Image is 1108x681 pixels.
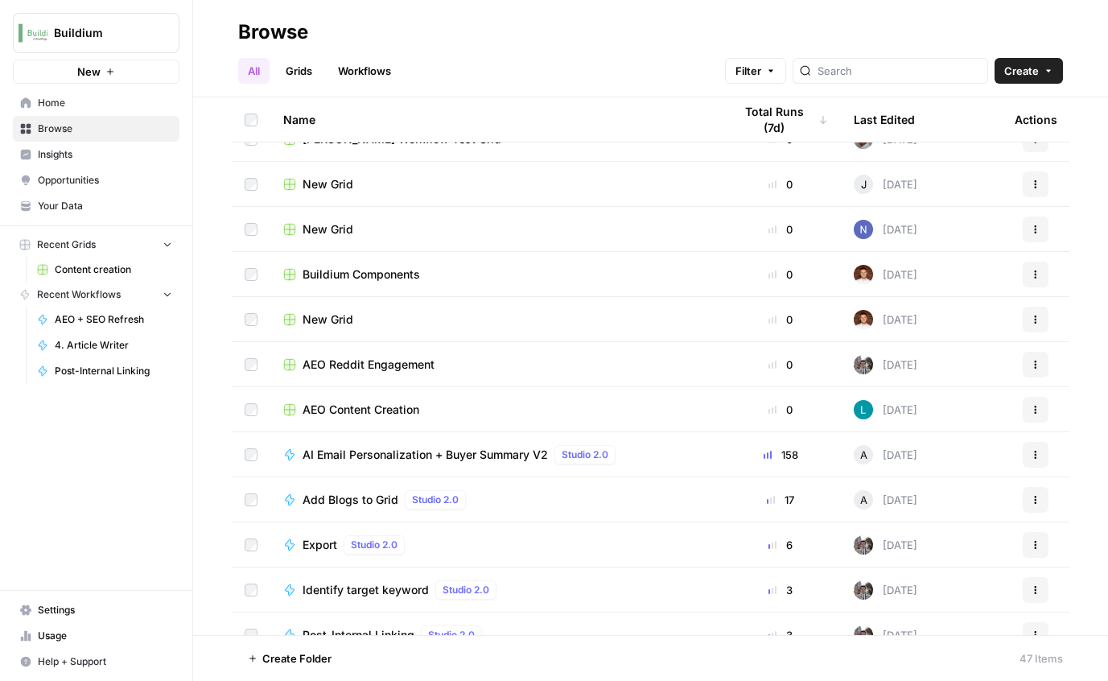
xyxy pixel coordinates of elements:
[283,266,707,283] a: Buildium Components
[283,312,707,328] a: New Grid
[30,358,179,384] a: Post-Internal Linking
[238,646,341,671] button: Create Folder
[303,357,435,373] span: AEO Reddit Engagement
[860,447,867,463] span: A
[854,535,873,555] img: a2mlt6f1nb2jhzcjxsuraj5rj4vi
[443,583,489,597] span: Studio 2.0
[38,147,172,162] span: Insights
[55,364,172,378] span: Post-Internal Linking
[733,97,828,142] div: Total Runs (7d)
[13,142,179,167] a: Insights
[13,623,179,649] a: Usage
[30,332,179,358] a: 4. Article Writer
[854,355,917,374] div: [DATE]
[54,25,151,41] span: Buildium
[283,625,707,645] a: Post-Internal LinkingStudio 2.0
[13,597,179,623] a: Settings
[733,266,828,283] div: 0
[854,355,873,374] img: a2mlt6f1nb2jhzcjxsuraj5rj4vi
[854,400,917,419] div: [DATE]
[303,447,548,463] span: AI Email Personalization + Buyer Summary V2
[733,176,828,192] div: 0
[854,97,915,142] div: Last Edited
[1019,650,1063,667] div: 47 Items
[283,535,707,555] a: ExportStudio 2.0
[854,580,917,600] div: [DATE]
[303,582,429,598] span: Identify target keyword
[428,628,475,642] span: Studio 2.0
[303,176,353,192] span: New Grid
[735,63,761,79] span: Filter
[283,445,707,464] a: AI Email Personalization + Buyer Summary V2Studio 2.0
[860,492,867,508] span: A
[55,338,172,353] span: 4. Article Writer
[13,193,179,219] a: Your Data
[55,262,172,277] span: Content creation
[303,627,414,643] span: Post-Internal Linking
[13,116,179,142] a: Browse
[562,448,608,462] span: Studio 2.0
[733,627,828,643] div: 3
[19,19,47,47] img: Buildium Logo
[283,580,707,600] a: Identify target keywordStudio 2.0
[38,654,172,669] span: Help + Support
[283,97,707,142] div: Name
[818,63,981,79] input: Search
[854,625,873,645] img: a2mlt6f1nb2jhzcjxsuraj5rj4vi
[854,625,917,645] div: [DATE]
[995,58,1063,84] button: Create
[13,60,179,84] button: New
[725,58,786,84] button: Filter
[854,580,873,600] img: a2mlt6f1nb2jhzcjxsuraj5rj4vi
[38,603,172,617] span: Settings
[30,257,179,283] a: Content creation
[303,402,419,418] span: AEO Content Creation
[1004,63,1039,79] span: Create
[238,19,308,45] div: Browse
[303,537,337,553] span: Export
[303,312,353,328] span: New Grid
[854,265,917,284] div: [DATE]
[238,58,270,84] a: All
[733,537,828,553] div: 6
[854,400,873,419] img: k0a6gqpjs5gv5ayba30r5s721kqg
[328,58,401,84] a: Workflows
[854,265,873,284] img: hvazj6zytkch6uq7qoxvykeob8i9
[30,307,179,332] a: AEO + SEO Refresh
[351,538,397,552] span: Studio 2.0
[854,220,873,239] img: no2eheeotd3u7h8x2gq9c0bc49kh
[283,221,707,237] a: New Grid
[854,490,917,510] div: [DATE]
[303,492,398,508] span: Add Blogs to Grid
[38,122,172,136] span: Browse
[854,310,917,329] div: [DATE]
[854,445,917,464] div: [DATE]
[283,402,707,418] a: AEO Content Creation
[1015,97,1057,142] div: Actions
[38,96,172,110] span: Home
[733,402,828,418] div: 0
[854,175,917,194] div: [DATE]
[13,283,179,307] button: Recent Workflows
[733,357,828,373] div: 0
[276,58,322,84] a: Grids
[38,199,172,213] span: Your Data
[412,493,459,507] span: Studio 2.0
[37,237,96,252] span: Recent Grids
[854,535,917,555] div: [DATE]
[77,64,101,80] span: New
[283,357,707,373] a: AEO Reddit Engagement
[13,13,179,53] button: Workspace: Buildium
[13,649,179,675] button: Help + Support
[283,176,707,192] a: New Grid
[13,90,179,116] a: Home
[37,287,121,302] span: Recent Workflows
[733,492,828,508] div: 17
[733,447,828,463] div: 158
[55,312,172,327] span: AEO + SEO Refresh
[283,490,707,510] a: Add Blogs to GridStudio 2.0
[733,312,828,328] div: 0
[303,266,420,283] span: Buildium Components
[13,233,179,257] button: Recent Grids
[733,582,828,598] div: 3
